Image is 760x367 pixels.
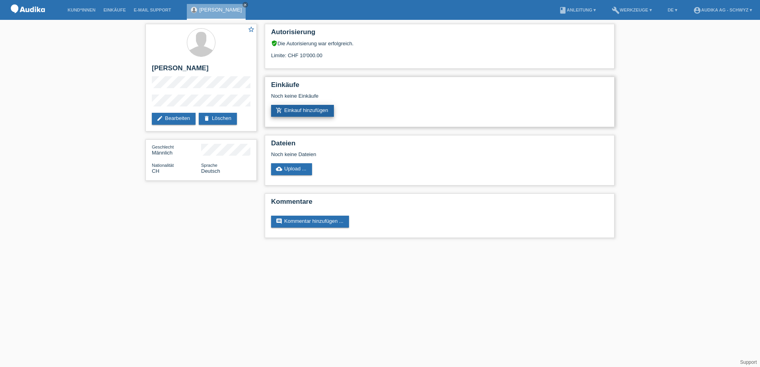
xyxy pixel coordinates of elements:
a: star_border [248,26,255,34]
h2: Autorisierung [271,28,608,40]
span: Nationalität [152,163,174,168]
i: edit [157,115,163,122]
a: POS — MF Group [8,15,48,21]
div: Die Autorisierung war erfolgreich. [271,40,608,46]
h2: Kommentare [271,198,608,210]
a: close [242,2,248,8]
a: account_circleAudika AG - Schwyz ▾ [689,8,756,12]
div: Männlich [152,144,201,156]
i: build [612,6,620,14]
i: star_border [248,26,255,33]
div: Noch keine Einkäufe [271,93,608,105]
i: account_circle [693,6,701,14]
a: Kund*innen [64,8,99,12]
a: DE ▾ [664,8,681,12]
span: Schweiz [152,168,159,174]
h2: Einkäufe [271,81,608,93]
i: book [559,6,567,14]
a: Support [740,359,757,365]
a: bookAnleitung ▾ [555,8,600,12]
a: cloud_uploadUpload ... [271,163,312,175]
i: delete [204,115,210,122]
a: Einkäufe [99,8,130,12]
a: buildWerkzeuge ▾ [608,8,656,12]
h2: Dateien [271,139,608,151]
div: Noch keine Dateien [271,151,514,157]
span: Deutsch [201,168,220,174]
div: Limite: CHF 10'000.00 [271,46,608,58]
i: cloud_upload [276,166,282,172]
h2: [PERSON_NAME] [152,64,250,76]
a: commentKommentar hinzufügen ... [271,216,349,228]
i: add_shopping_cart [276,107,282,114]
i: verified_user [271,40,277,46]
a: editBearbeiten [152,113,196,125]
span: Sprache [201,163,217,168]
a: [PERSON_NAME] [199,7,242,13]
i: close [243,3,247,7]
span: Geschlecht [152,145,174,149]
i: comment [276,218,282,224]
a: add_shopping_cartEinkauf hinzufügen [271,105,334,117]
a: E-Mail Support [130,8,175,12]
a: deleteLöschen [199,113,237,125]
